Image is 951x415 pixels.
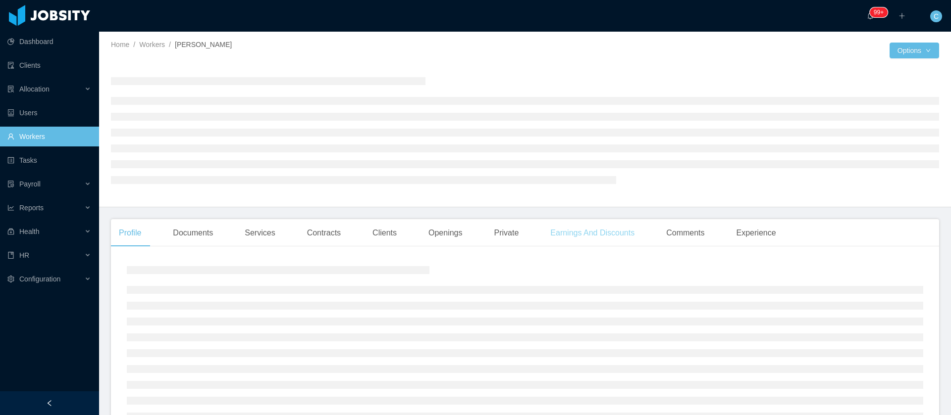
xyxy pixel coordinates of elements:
[898,12,905,19] i: icon: plus
[486,219,527,247] div: Private
[19,275,60,283] span: Configuration
[19,228,39,235] span: Health
[934,10,939,22] span: C
[111,41,129,48] a: Home
[7,86,14,92] i: icon: solution
[175,41,232,48] span: [PERSON_NAME]
[139,41,165,48] a: Workers
[19,85,50,93] span: Allocation
[7,55,91,75] a: icon: auditClients
[7,150,91,170] a: icon: profileTasks
[890,43,939,58] button: Optionsicon: down
[169,41,171,48] span: /
[19,251,29,259] span: HR
[19,204,44,212] span: Reports
[133,41,135,48] span: /
[7,204,14,211] i: icon: line-chart
[165,219,221,247] div: Documents
[237,219,283,247] div: Services
[421,219,471,247] div: Openings
[7,276,14,282] i: icon: setting
[867,12,874,19] i: icon: bell
[299,219,349,247] div: Contracts
[365,219,405,247] div: Clients
[7,103,91,123] a: icon: robotUsers
[7,32,91,51] a: icon: pie-chartDashboard
[111,219,149,247] div: Profile
[7,181,14,187] i: icon: file-protect
[7,252,14,259] i: icon: book
[870,7,888,17] sup: 209
[19,180,41,188] span: Payroll
[7,127,91,146] a: icon: userWorkers
[7,228,14,235] i: icon: medicine-box
[658,219,712,247] div: Comments
[542,219,642,247] div: Earnings And Discounts
[729,219,784,247] div: Experience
